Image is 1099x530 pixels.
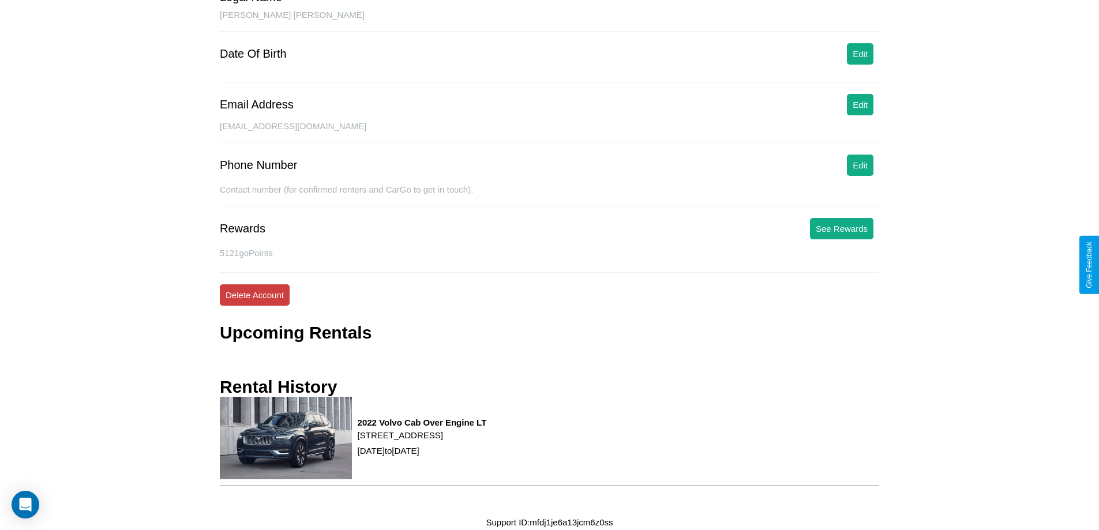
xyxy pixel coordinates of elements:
[220,222,265,235] div: Rewards
[220,10,879,32] div: [PERSON_NAME] [PERSON_NAME]
[358,427,487,443] p: [STREET_ADDRESS]
[1085,242,1093,288] div: Give Feedback
[486,514,613,530] p: Support ID: mfdj1je6a13jcm6z0ss
[847,155,873,176] button: Edit
[220,397,352,479] img: rental
[358,418,487,427] h3: 2022 Volvo Cab Over Engine LT
[220,245,879,261] p: 5121 goPoints
[220,121,879,143] div: [EMAIL_ADDRESS][DOMAIN_NAME]
[220,185,879,206] div: Contact number (for confirmed renters and CarGo to get in touch).
[220,377,337,397] h3: Rental History
[220,323,372,343] h3: Upcoming Rentals
[847,43,873,65] button: Edit
[220,159,298,172] div: Phone Number
[220,284,290,306] button: Delete Account
[220,98,294,111] div: Email Address
[847,94,873,115] button: Edit
[358,443,487,458] p: [DATE] to [DATE]
[810,218,873,239] button: See Rewards
[12,491,39,518] div: Open Intercom Messenger
[220,47,287,61] div: Date Of Birth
